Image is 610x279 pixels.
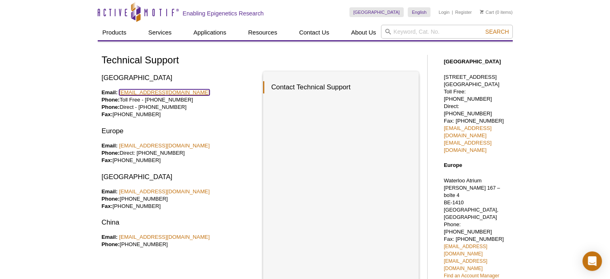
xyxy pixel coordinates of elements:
[408,7,430,17] a: English
[444,140,492,153] a: [EMAIL_ADDRESS][DOMAIN_NAME]
[444,273,499,279] a: Find an Account Manager
[119,234,210,240] a: [EMAIL_ADDRESS][DOMAIN_NAME]
[452,7,453,17] li: |
[102,188,257,210] p: [PHONE_NUMBER] [PHONE_NUMBER]
[444,244,487,257] a: [EMAIL_ADDRESS][DOMAIN_NAME]
[102,104,120,110] strong: Phone:
[346,25,381,40] a: About Us
[102,157,113,163] strong: Fax:
[582,251,602,271] div: Open Intercom Messenger
[485,28,509,35] span: Search
[444,125,492,138] a: [EMAIL_ADDRESS][DOMAIN_NAME]
[143,25,177,40] a: Services
[444,58,501,65] strong: [GEOGRAPHIC_DATA]
[444,185,500,220] span: [PERSON_NAME] 167 – boîte 4 BE-1410 [GEOGRAPHIC_DATA], [GEOGRAPHIC_DATA]
[483,28,511,35] button: Search
[102,218,257,227] h3: China
[480,10,484,14] img: Your Cart
[102,89,257,118] p: Toll Free - [PHONE_NUMBER] Direct - [PHONE_NUMBER] [PHONE_NUMBER]
[480,9,494,15] a: Cart
[102,234,118,240] strong: Email:
[102,234,257,248] p: [PHONE_NUMBER]
[102,203,113,209] strong: Fax:
[444,162,462,168] strong: Europe
[102,143,118,149] strong: Email:
[102,150,120,156] strong: Phone:
[102,55,419,67] h1: Technical Support
[102,89,118,95] strong: Email:
[381,25,513,39] input: Keyword, Cat. No.
[349,7,404,17] a: [GEOGRAPHIC_DATA]
[119,89,210,95] a: [EMAIL_ADDRESS][DOMAIN_NAME]
[444,258,487,271] a: [EMAIL_ADDRESS][DOMAIN_NAME]
[102,73,257,83] h3: [GEOGRAPHIC_DATA]
[102,111,113,117] strong: Fax:
[444,74,509,154] p: [STREET_ADDRESS] [GEOGRAPHIC_DATA] Toll Free: [PHONE_NUMBER] Direct: [PHONE_NUMBER] Fax: [PHONE_N...
[183,10,264,17] h2: Enabling Epigenetics Research
[102,196,120,202] strong: Phone:
[102,126,257,136] h3: Europe
[263,81,411,93] h3: Contact Technical Support
[294,25,334,40] a: Contact Us
[102,97,120,103] strong: Phone:
[480,7,513,17] li: (0 items)
[102,142,257,164] p: Direct: [PHONE_NUMBER] [PHONE_NUMBER]
[102,188,118,195] strong: Email:
[119,143,210,149] a: [EMAIL_ADDRESS][DOMAIN_NAME]
[439,9,449,15] a: Login
[455,9,472,15] a: Register
[119,188,210,195] a: [EMAIL_ADDRESS][DOMAIN_NAME]
[102,172,257,182] h3: [GEOGRAPHIC_DATA]
[98,25,131,40] a: Products
[243,25,282,40] a: Resources
[188,25,231,40] a: Applications
[102,241,120,247] strong: Phone:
